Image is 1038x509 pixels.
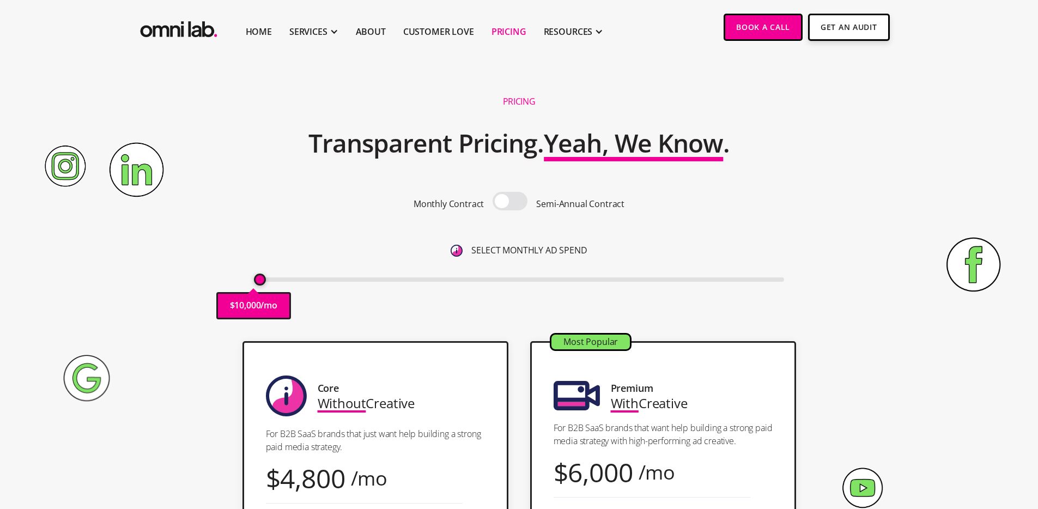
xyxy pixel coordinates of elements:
p: SELECT MONTHLY AD SPEND [471,243,587,258]
div: /mo [639,465,676,480]
a: Get An Audit [808,14,889,41]
span: With [611,394,639,412]
div: 4,800 [280,471,345,486]
a: Pricing [491,25,526,38]
p: Semi-Annual Contract [536,197,624,211]
div: /mo [351,471,388,486]
span: Yeah, We Know [544,126,723,160]
p: $ [230,298,235,313]
p: For B2B SaaS brands that just want help building a strong paid media strategy. [266,427,485,453]
a: Book a Call [724,14,803,41]
div: Most Popular [551,335,630,349]
iframe: Chat Widget [842,383,1038,509]
h1: Pricing [503,96,536,107]
p: Monthly Contract [414,197,484,211]
p: /mo [260,298,277,313]
a: Customer Love [403,25,474,38]
div: SERVICES [289,25,327,38]
a: About [356,25,386,38]
a: Home [246,25,272,38]
div: RESOURCES [544,25,593,38]
div: $ [266,471,281,486]
div: Premium [611,381,653,396]
div: Creative [318,396,415,410]
div: Creative [611,396,688,410]
p: 10,000 [234,298,260,313]
div: $ [554,465,568,480]
img: 6410812402e99d19b372aa32_omni-nav-info.svg [451,245,463,257]
img: Omni Lab: B2B SaaS Demand Generation Agency [138,14,220,40]
span: Without [318,394,366,412]
a: home [138,14,220,40]
h2: Transparent Pricing. . [308,122,730,165]
p: For B2B SaaS brands that want help building a strong paid media strategy with high-performing ad ... [554,421,773,447]
div: Core [318,381,339,396]
div: 6,000 [568,465,633,480]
